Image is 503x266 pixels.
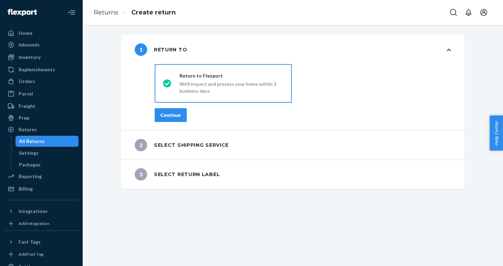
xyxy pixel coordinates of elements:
a: Add Fast Tag [4,250,79,258]
span: 2 [135,139,147,151]
a: Orders [4,76,79,87]
div: Replenishments [19,66,55,73]
div: Return to [135,43,187,56]
a: Parcel [4,88,79,99]
div: Billing [19,185,33,192]
button: Close Navigation [65,6,79,19]
div: Inventory [19,54,41,61]
div: Integrations [19,208,48,215]
a: Settings [16,147,79,158]
a: Billing [4,183,79,194]
a: Reporting [4,171,79,182]
div: Packages [19,161,41,168]
div: Fast Tags [19,238,41,245]
div: Parcel [19,90,33,97]
a: All Returns [16,136,79,147]
button: Help Center [490,115,503,151]
img: Flexport logo [8,9,37,16]
div: Orders [19,78,35,85]
div: Continue [161,112,181,119]
div: Prep [19,114,29,121]
div: Add Fast Tag [19,251,43,257]
div: Add Integration [19,221,49,226]
button: Open Search Box [446,6,460,19]
span: 3 [135,168,147,181]
div: Freight [19,103,35,110]
div: Reporting [19,173,42,180]
a: Returns [4,124,79,135]
div: Select shipping service [135,139,229,151]
span: 1 [135,43,147,56]
a: Home [4,28,79,39]
div: Home [19,30,32,37]
ol: breadcrumbs [88,2,181,23]
button: Integrations [4,206,79,217]
div: Return to Flexport [179,72,284,79]
a: Create return [131,9,176,16]
div: Inbounds [19,41,40,48]
button: Open notifications [462,6,475,19]
a: Replenishments [4,64,79,75]
a: Prep [4,112,79,123]
button: Open account menu [477,6,491,19]
div: We'll inspect and process your items within 3 business days. [179,79,284,94]
a: Add Integration [4,219,79,228]
a: Freight [4,101,79,112]
div: Returns [19,126,37,133]
a: Inbounds [4,39,79,50]
button: Fast Tags [4,236,79,247]
a: Inventory [4,52,79,63]
a: Packages [16,159,79,170]
div: Settings [19,150,39,156]
button: Continue [155,108,187,122]
a: Returns [94,9,118,16]
div: Select return label [135,168,220,181]
div: All Returns [19,138,44,145]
